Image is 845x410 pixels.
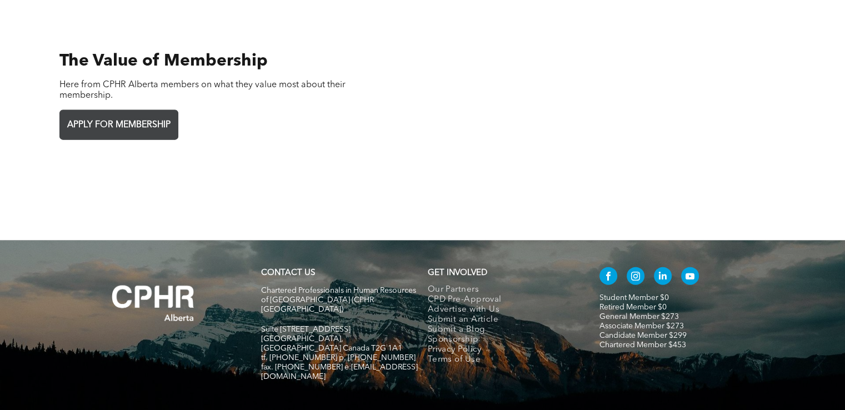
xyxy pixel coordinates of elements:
span: tf. [PHONE_NUMBER] p. [PHONE_NUMBER] [261,354,416,362]
a: Advertise with Us [428,305,576,315]
a: Sponsorship [428,335,576,345]
span: Chartered Professionals in Human Resources of [GEOGRAPHIC_DATA] (CPHR [GEOGRAPHIC_DATA]) [261,287,416,313]
a: Submit an Article [428,315,576,325]
a: Submit a Blog [428,325,576,335]
a: Chartered Member $453 [599,341,686,349]
a: Terms of Use [428,355,576,365]
a: Our Partners [428,285,576,295]
span: Here from CPHR Alberta members on what they value most about their membership. [59,81,346,100]
a: linkedin [654,267,672,288]
span: GET INVOLVED [428,269,487,277]
a: Student Member $0 [599,294,669,302]
span: fax. [PHONE_NUMBER] e:[EMAIL_ADDRESS][DOMAIN_NAME] [261,363,418,381]
a: youtube [681,267,699,288]
span: Suite [STREET_ADDRESS] [261,326,351,333]
span: The Value of Membership [59,53,268,69]
a: CONTACT US [261,269,315,277]
a: Associate Member $273 [599,322,684,330]
img: A white background with a few lines on it [89,263,217,344]
a: Retired Member $0 [599,303,667,311]
span: APPLY FOR MEMBERSHIP [63,114,174,136]
a: Privacy Policy [428,345,576,355]
a: APPLY FOR MEMBERSHIP [59,110,178,140]
a: Candidate Member $299 [599,332,687,339]
span: [GEOGRAPHIC_DATA], [GEOGRAPHIC_DATA] Canada T2G 1A1 [261,335,402,352]
a: CPD Pre-Approval [428,295,576,305]
a: instagram [627,267,644,288]
a: facebook [599,267,617,288]
a: General Member $273 [599,313,679,321]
